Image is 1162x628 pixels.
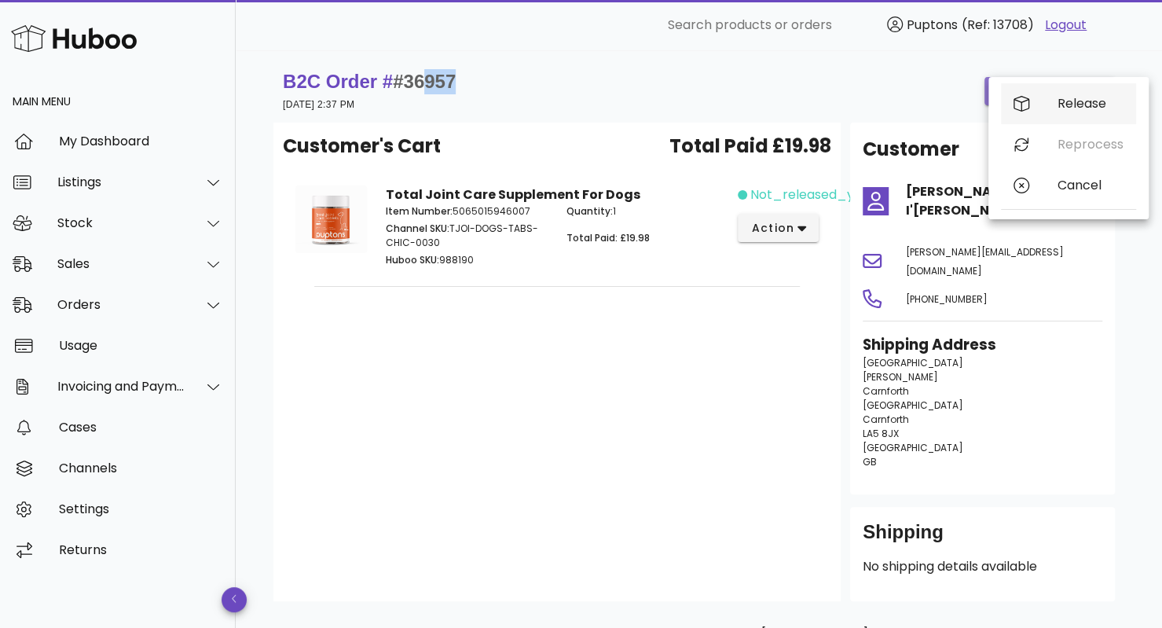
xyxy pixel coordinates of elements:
[738,214,819,242] button: action
[962,16,1034,34] span: (Ref: 13708)
[863,413,909,426] span: Carnforth
[863,135,959,163] h2: Customer
[750,185,867,204] span: not_released_yet
[863,384,909,398] span: Carnforth
[57,379,185,394] div: Invoicing and Payments
[906,245,1064,277] span: [PERSON_NAME][EMAIL_ADDRESS][DOMAIN_NAME]
[386,222,449,235] span: Channel SKU:
[750,220,794,237] span: action
[59,461,223,476] div: Channels
[984,77,1115,105] button: order actions
[386,204,453,218] span: Item Number:
[57,297,185,312] div: Orders
[59,501,223,516] div: Settings
[566,204,728,219] p: 1
[59,542,223,557] div: Returns
[57,215,185,230] div: Stock
[863,334,1102,356] h3: Shipping Address
[863,557,1102,576] p: No shipping details available
[566,204,613,218] span: Quantity:
[1058,178,1124,193] div: Cancel
[295,185,367,253] img: Product Image
[863,398,963,412] span: [GEOGRAPHIC_DATA]
[906,292,988,306] span: [PHONE_NUMBER]
[283,132,441,160] span: Customer's Cart
[283,99,354,110] small: [DATE] 2:37 PM
[386,204,548,219] p: 5065015946007
[907,16,958,34] span: Puptons
[393,71,456,92] span: #36957
[11,21,137,55] img: Huboo Logo
[1045,16,1087,35] a: Logout
[863,455,877,468] span: GB
[863,356,963,369] span: [GEOGRAPHIC_DATA]
[863,427,899,440] span: LA5 8JX
[386,222,548,250] p: TJOI-DOGS-TABS-CHIC-0030
[386,253,548,267] p: 988190
[59,338,223,353] div: Usage
[57,174,185,189] div: Listings
[1058,96,1124,111] div: Release
[863,441,963,454] span: [GEOGRAPHIC_DATA]
[59,420,223,435] div: Cases
[386,185,640,204] strong: Total Joint Care Supplement For Dogs
[669,132,831,160] span: Total Paid £19.98
[863,370,938,384] span: [PERSON_NAME]
[566,231,650,244] span: Total Paid: £19.98
[57,256,185,271] div: Sales
[386,253,439,266] span: Huboo SKU:
[863,520,1102,557] div: Shipping
[906,182,1102,220] h4: [PERSON_NAME] I'[PERSON_NAME]
[59,134,223,149] div: My Dashboard
[283,71,456,92] strong: B2C Order #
